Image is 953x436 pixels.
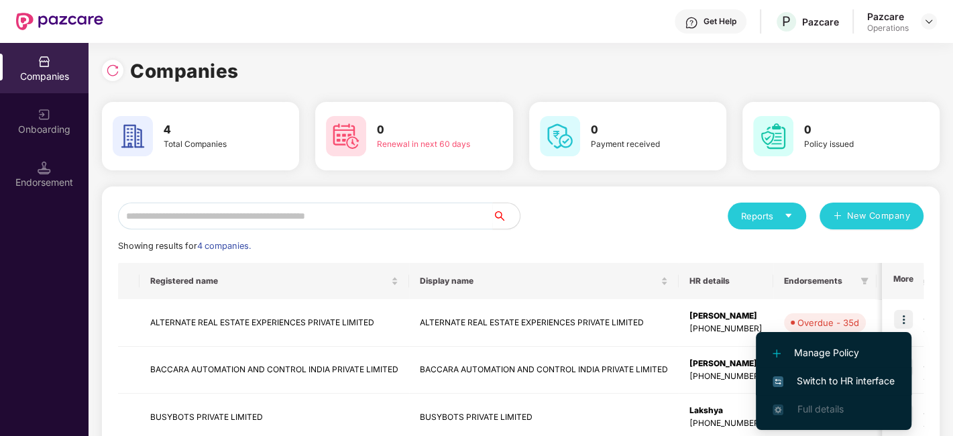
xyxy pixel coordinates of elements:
img: svg+xml;base64,PHN2ZyB4bWxucz0iaHR0cDovL3d3dy53My5vcmcvMjAwMC9zdmciIHdpZHRoPSI2MCIgaGVpZ2h0PSI2MC... [326,116,366,156]
div: [PERSON_NAME] [689,358,763,370]
td: ALTERNATE REAL ESTATE EXPERIENCES PRIVATE LIMITED [409,299,679,347]
div: Lakshya [689,404,763,417]
td: BACCARA AUTOMATION AND CONTROL INDIA PRIVATE LIMITED [139,347,409,394]
span: 4 companies. [197,241,251,251]
div: Pazcare [867,10,909,23]
img: svg+xml;base64,PHN2ZyB4bWxucz0iaHR0cDovL3d3dy53My5vcmcvMjAwMC9zdmciIHdpZHRoPSI2MCIgaGVpZ2h0PSI2MC... [540,116,580,156]
th: HR details [679,263,773,299]
span: New Company [847,209,911,223]
img: svg+xml;base64,PHN2ZyB4bWxucz0iaHR0cDovL3d3dy53My5vcmcvMjAwMC9zdmciIHdpZHRoPSIxNiIgaGVpZ2h0PSIxNi... [773,376,783,387]
span: Registered name [150,276,388,286]
td: BACCARA AUTOMATION AND CONTROL INDIA PRIVATE LIMITED [409,347,679,394]
img: svg+xml;base64,PHN2ZyB4bWxucz0iaHR0cDovL3d3dy53My5vcmcvMjAwMC9zdmciIHdpZHRoPSIxMi4yMDEiIGhlaWdodD... [773,349,781,358]
span: Display name [420,276,658,286]
img: svg+xml;base64,PHN2ZyB4bWxucz0iaHR0cDovL3d3dy53My5vcmcvMjAwMC9zdmciIHdpZHRoPSI2MCIgaGVpZ2h0PSI2MC... [753,116,793,156]
h3: 0 [377,121,475,139]
div: [PHONE_NUMBER] [689,370,763,383]
button: search [492,203,520,229]
div: Payment received [591,138,689,151]
img: svg+xml;base64,PHN2ZyB3aWR0aD0iMjAiIGhlaWdodD0iMjAiIHZpZXdCb3g9IjAgMCAyMCAyMCIgZmlsbD0ibm9uZSIgeG... [38,108,51,121]
span: filter [858,273,871,289]
span: filter [860,277,868,285]
span: search [492,211,520,221]
span: caret-down [784,211,793,220]
div: Pazcare [802,15,839,28]
h3: 0 [804,121,902,139]
div: [PHONE_NUMBER] [689,323,763,335]
div: Total Companies [164,138,262,151]
div: Policy issued [804,138,902,151]
th: More [882,263,923,299]
span: Full details [797,403,843,415]
img: svg+xml;base64,PHN2ZyB4bWxucz0iaHR0cDovL3d3dy53My5vcmcvMjAwMC9zdmciIHdpZHRoPSIxNi4zNjMiIGhlaWdodD... [773,404,783,415]
img: svg+xml;base64,PHN2ZyB3aWR0aD0iMTQuNSIgaGVpZ2h0PSIxNC41IiB2aWV3Qm94PSIwIDAgMTYgMTYiIGZpbGw9Im5vbm... [38,161,51,174]
h3: 0 [591,121,689,139]
div: Get Help [704,16,736,27]
span: plus [833,211,842,222]
span: P [782,13,791,30]
span: Manage Policy [773,345,895,360]
div: Renewal in next 60 days [377,138,475,151]
div: [PHONE_NUMBER] [689,417,763,430]
div: Overdue - 35d [797,316,859,329]
span: Endorsements [784,276,855,286]
th: Display name [409,263,679,299]
div: Operations [867,23,909,34]
img: svg+xml;base64,PHN2ZyB4bWxucz0iaHR0cDovL3d3dy53My5vcmcvMjAwMC9zdmciIHdpZHRoPSI2MCIgaGVpZ2h0PSI2MC... [113,116,153,156]
div: [PERSON_NAME] [689,310,763,323]
h1: Companies [130,56,239,86]
div: Reports [741,209,793,223]
img: svg+xml;base64,PHN2ZyBpZD0iQ29tcGFuaWVzIiB4bWxucz0iaHR0cDovL3d3dy53My5vcmcvMjAwMC9zdmciIHdpZHRoPS... [38,55,51,68]
button: plusNew Company [820,203,923,229]
span: Switch to HR interface [773,374,895,388]
img: svg+xml;base64,PHN2ZyBpZD0iSGVscC0zMngzMiIgeG1sbnM9Imh0dHA6Ly93d3cudzMub3JnLzIwMDAvc3ZnIiB3aWR0aD... [685,16,698,30]
h3: 4 [164,121,262,139]
td: ALTERNATE REAL ESTATE EXPERIENCES PRIVATE LIMITED [139,299,409,347]
span: Showing results for [118,241,251,251]
img: icon [894,310,913,329]
img: svg+xml;base64,PHN2ZyBpZD0iUmVsb2FkLTMyeDMyIiB4bWxucz0iaHR0cDovL3d3dy53My5vcmcvMjAwMC9zdmciIHdpZH... [106,64,119,77]
img: svg+xml;base64,PHN2ZyBpZD0iRHJvcGRvd24tMzJ4MzIiIHhtbG5zPSJodHRwOi8vd3d3LnczLm9yZy8yMDAwL3N2ZyIgd2... [923,16,934,27]
img: New Pazcare Logo [16,13,103,30]
th: Registered name [139,263,409,299]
